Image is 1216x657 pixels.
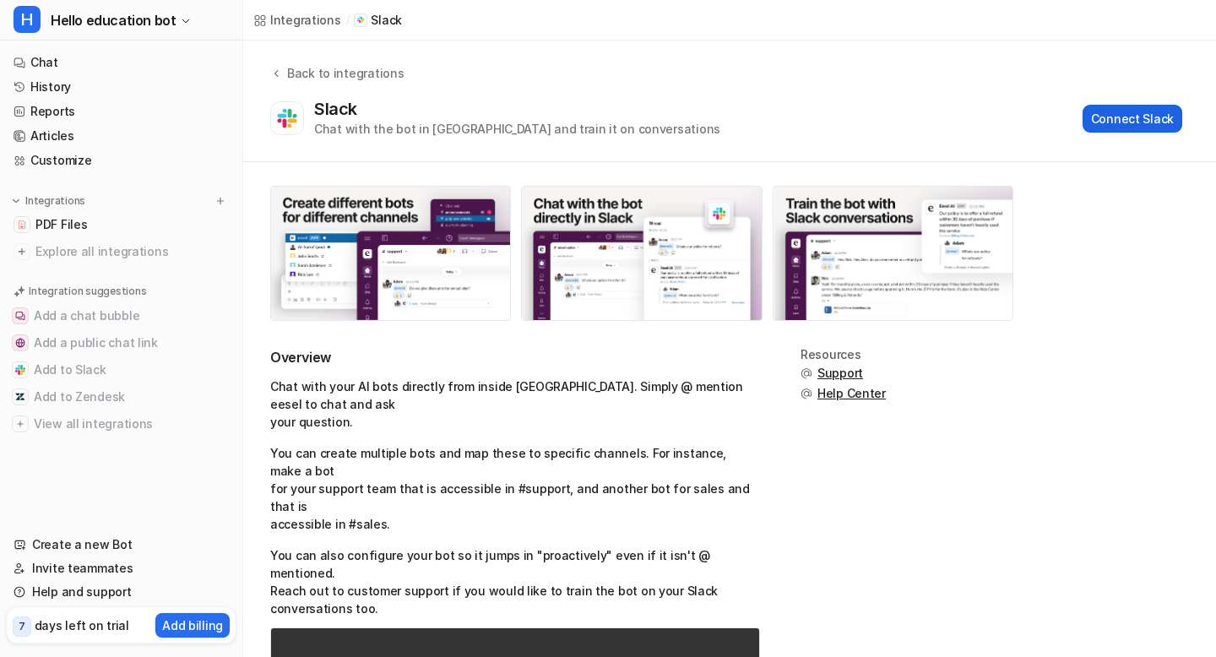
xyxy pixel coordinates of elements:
[35,238,229,265] span: Explore all integrations
[35,616,129,634] p: days left on trial
[7,51,236,74] a: Chat
[270,64,404,99] button: Back to integrations
[7,580,236,604] a: Help and support
[7,383,236,410] button: Add to ZendeskAdd to Zendesk
[7,329,236,356] button: Add a public chat linkAdd a public chat link
[7,213,236,236] a: PDF FilesPDF Files
[7,302,236,329] button: Add a chat bubbleAdd a chat bubble
[14,6,41,33] span: H
[15,311,25,321] img: Add a chat bubble
[270,11,341,29] div: Integrations
[801,388,812,399] img: support.svg
[274,104,300,133] img: Slack logo
[7,240,236,263] a: Explore all integrations
[7,149,236,172] a: Customize
[162,616,223,634] p: Add billing
[801,385,886,402] button: Help Center
[14,243,30,260] img: explore all integrations
[270,546,760,617] p: You can also configure your bot so it jumps in "proactively" even if it isn't @ mentioned. Reach ...
[817,365,863,382] span: Support
[7,124,236,148] a: Articles
[801,365,886,382] button: Support
[801,348,886,361] div: Resources
[314,120,720,138] div: Chat with the bot in [GEOGRAPHIC_DATA] and train it on conversations
[15,365,25,375] img: Add to Slack
[35,216,87,233] span: PDF Files
[346,13,350,28] span: /
[17,220,27,230] img: PDF Files
[10,195,22,207] img: expand menu
[371,12,402,29] p: Slack
[270,348,760,367] h2: Overview
[1083,105,1182,133] button: Connect Slack
[7,193,90,209] button: Integrations
[7,75,236,99] a: History
[15,338,25,348] img: Add a public chat link
[155,613,230,638] button: Add billing
[7,356,236,383] button: Add to SlackAdd to Slack
[314,99,364,119] div: Slack
[15,392,25,402] img: Add to Zendesk
[29,284,146,299] p: Integration suggestions
[356,15,365,25] img: Slack icon
[817,385,886,402] span: Help Center
[7,410,236,437] button: View all integrationsView all integrations
[253,11,341,29] a: Integrations
[354,12,402,29] a: Slack iconSlack
[7,100,236,123] a: Reports
[214,195,226,207] img: menu_add.svg
[25,194,85,208] p: Integrations
[7,557,236,580] a: Invite teammates
[270,377,760,431] p: Chat with your AI bots directly from inside [GEOGRAPHIC_DATA]. Simply @ mention eesel to chat and...
[282,64,404,82] div: Back to integrations
[270,444,760,533] p: You can create multiple bots and map these to specific channels. For instance, make a bot for you...
[7,533,236,557] a: Create a new Bot
[15,419,25,429] img: View all integrations
[51,8,176,32] span: Hello education bot
[19,619,25,634] p: 7
[801,367,812,379] img: support.svg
